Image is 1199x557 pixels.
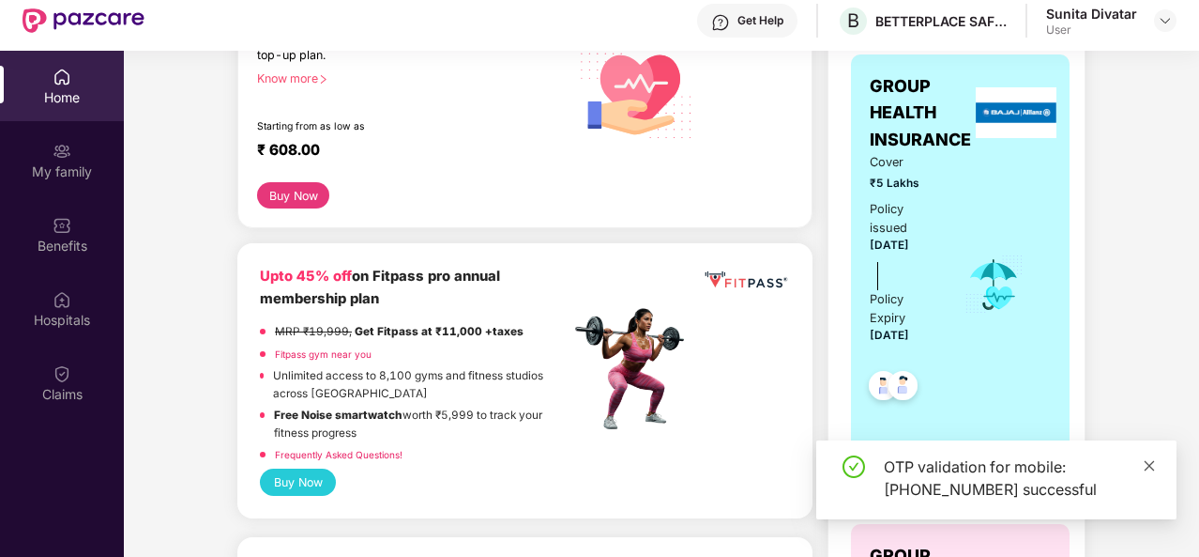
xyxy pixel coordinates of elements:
p: worth ₹5,999 to track your fitness progress [274,407,569,441]
div: ₹ 608.00 [257,141,551,163]
img: svg+xml;base64,PHN2ZyB4bWxucz0iaHR0cDovL3d3dy53My5vcmcvMjAwMC9zdmciIHhtbG5zOnhsaW5rPSJodHRwOi8vd3... [569,18,704,154]
img: svg+xml;base64,PHN2ZyBpZD0iQmVuZWZpdHMiIHhtbG5zPSJodHRwOi8vd3d3LnczLm9yZy8yMDAwL3N2ZyIgd2lkdGg9Ij... [53,216,71,235]
button: Buy Now [260,469,336,496]
b: Upto 45% off [260,268,352,285]
span: [DATE] [870,239,909,252]
span: Cover [870,153,938,172]
a: Frequently Asked Questions! [275,449,402,460]
span: GROUP HEALTH INSURANCE [870,73,971,153]
div: Policy issued [870,200,938,238]
img: svg+xml;base64,PHN2ZyB3aWR0aD0iMjAiIGhlaWdodD0iMjAiIHZpZXdCb3g9IjAgMCAyMCAyMCIgZmlsbD0ibm9uZSIgeG... [53,142,71,161]
img: svg+xml;base64,PHN2ZyBpZD0iSG9zcGl0YWxzIiB4bWxucz0iaHR0cDovL3d3dy53My5vcmcvMjAwMC9zdmciIHdpZHRoPS... [53,290,71,309]
span: [DATE] [870,329,909,342]
button: Buy Now [257,182,329,209]
del: MRP ₹19,999, [275,325,352,338]
div: Know more [257,71,558,85]
span: right [318,74,328,85]
b: on Fitpass pro annual membership plan [260,268,500,306]
img: fpp.png [569,303,701,435]
div: User [1046,23,1137,38]
div: Starting from as low as [257,120,490,133]
div: Get Help [737,13,783,28]
div: OTP validation for mobile: [PHONE_NUMBER] successful [884,456,1154,501]
img: svg+xml;base64,PHN2ZyBpZD0iSG9tZSIgeG1sbnM9Imh0dHA6Ly93d3cudzMub3JnLzIwMDAvc3ZnIiB3aWR0aD0iMjAiIG... [53,68,71,86]
img: svg+xml;base64,PHN2ZyBpZD0iQ2xhaW0iIHhtbG5zPSJodHRwOi8vd3d3LnczLm9yZy8yMDAwL3N2ZyIgd2lkdGg9IjIwIi... [53,364,71,383]
div: Sunita Divatar [1046,5,1137,23]
img: icon [964,254,1024,316]
div: BETTERPLACE SAFETY SOLUTIONS PRIVATE LIMITED [875,12,1007,30]
p: Unlimited access to 8,100 gyms and fitness studios across [GEOGRAPHIC_DATA] [273,367,569,402]
span: check-circle [842,456,865,478]
img: svg+xml;base64,PHN2ZyBpZD0iSGVscC0zMngzMiIgeG1sbnM9Imh0dHA6Ly93d3cudzMub3JnLzIwMDAvc3ZnIiB3aWR0aD... [711,13,730,32]
span: close [1143,459,1156,472]
a: Fitpass gym near you [275,348,372,360]
div: Policy Expiry [870,290,938,328]
strong: Get Fitpass at ₹11,000 +taxes [355,325,524,338]
span: B [847,9,859,32]
img: insurerLogo [976,87,1056,138]
img: svg+xml;base64,PHN2ZyB4bWxucz0iaHR0cDovL3d3dy53My5vcmcvMjAwMC9zdmciIHdpZHRoPSI0OC45NDMiIGhlaWdodD... [880,365,926,411]
span: ₹5 Lakhs [870,175,938,193]
img: New Pazcare Logo [23,8,144,33]
img: svg+xml;base64,PHN2ZyBpZD0iRHJvcGRvd24tMzJ4MzIiIHhtbG5zPSJodHRwOi8vd3d3LnczLm9yZy8yMDAwL3N2ZyIgd2... [1158,13,1173,28]
img: fppp.png [702,266,790,293]
strong: Free Noise smartwatch [274,409,402,422]
img: svg+xml;base64,PHN2ZyB4bWxucz0iaHR0cDovL3d3dy53My5vcmcvMjAwMC9zdmciIHdpZHRoPSI0OC45NDMiIGhlaWdodD... [860,365,906,411]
